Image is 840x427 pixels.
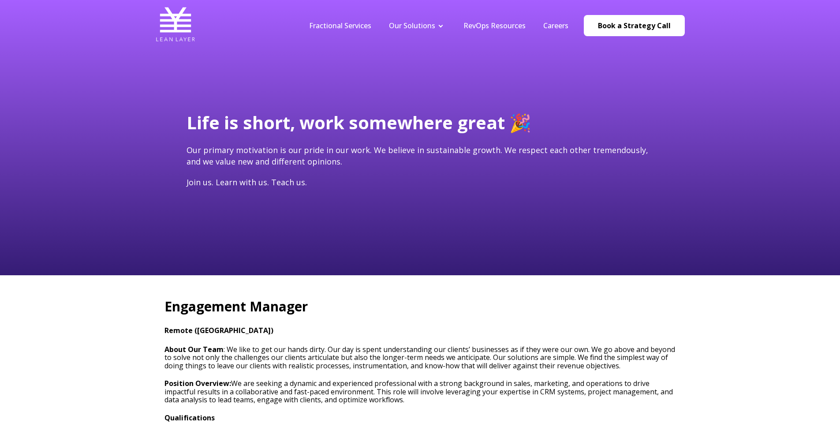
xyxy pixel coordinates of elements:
[187,145,648,166] span: Our primary motivation is our pride in our work. We believe in sustainable growth. We respect eac...
[164,378,231,388] strong: Position Overview:
[164,345,224,354] strong: About Our Team
[164,297,676,316] h2: Engagement Manager
[389,21,435,30] a: Our Solutions
[300,21,577,30] div: Navigation Menu
[463,21,526,30] a: RevOps Resources
[164,345,676,370] h3: : We like to get our hands dirty. Our day is spent understanding our clients’ businesses as if th...
[164,413,215,423] strong: Qualifications
[187,110,531,135] span: Life is short, work somewhere great 🎉
[584,15,685,36] a: Book a Strategy Call
[187,177,307,187] span: Join us. Learn with us. Teach us.
[543,21,568,30] a: Careers
[164,379,676,404] p: We are seeking a dynamic and experienced professional with a strong background in sales, marketin...
[309,21,371,30] a: Fractional Services
[164,326,273,335] strong: Remote ([GEOGRAPHIC_DATA])
[156,4,195,44] img: Lean Layer Logo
